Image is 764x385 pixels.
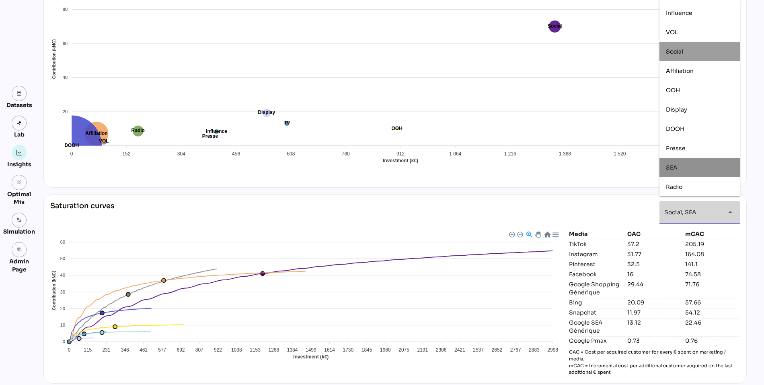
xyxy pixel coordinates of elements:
[195,347,203,353] tspan: 807
[16,120,22,126] img: lab.svg
[70,151,73,157] tspan: 0
[685,308,740,317] div: 54.12
[569,280,624,296] div: Google Shopping Générique
[63,339,65,344] tspan: 0
[16,247,22,253] i: admin_panel_settings
[627,308,682,317] div: 11.97
[627,250,682,258] div: 31.77
[60,256,65,261] tspan: 50
[504,151,516,157] tspan: 1 216
[158,347,166,353] tspan: 577
[383,158,418,164] text: Investment (k€)
[725,207,735,217] i: arrow_drop_down
[65,143,68,148] tspan: 0
[454,347,465,353] tspan: 2421
[666,183,682,190] span: Radio
[231,347,242,353] tspan: 1038
[63,7,68,12] tspan: 80
[685,240,740,248] div: 205.19
[569,240,624,248] div: TikTok
[63,41,68,46] tspan: 60
[492,347,503,353] tspan: 2652
[3,257,35,273] div: Admin Page
[569,260,624,268] div: Pinterest
[103,347,111,353] tspan: 231
[627,270,682,278] div: 16
[666,125,684,132] span: DOOH
[343,347,353,353] tspan: 1730
[614,151,626,157] tspan: 1 520
[436,347,447,353] tspan: 2306
[664,209,696,216] span: Social, SEA
[666,48,683,55] span: Social
[569,250,624,258] div: Instagram
[398,347,409,353] tspan: 2075
[685,280,740,296] div: 71.76
[569,308,624,317] div: Snapchat
[666,164,678,171] span: SEA
[627,280,682,296] div: 29.44
[121,347,129,353] tspan: 346
[517,231,522,237] div: Zoom Out
[51,39,56,79] text: Contribution (kNC)
[380,347,391,353] tspan: 1960
[293,354,329,360] text: Investment (k€)
[60,306,65,311] tspan: 20
[60,290,65,294] tspan: 30
[685,298,740,306] div: 57.66
[396,151,405,157] tspan: 912
[50,201,115,224] div: Saturation curves
[3,228,35,236] div: Simulation
[685,260,740,268] div: 141.1
[666,9,692,17] span: Influence
[569,298,624,306] div: Bing
[342,151,350,157] tspan: 760
[685,270,740,278] div: 74.58
[16,217,22,223] img: settings.svg
[666,87,680,94] span: OOH
[214,347,222,353] tspan: 922
[250,347,261,353] tspan: 1153
[627,240,682,248] div: 37.2
[569,349,740,376] p: CAC = Cost per acquired customer for every € spent on marketing / media. mCAC = Incremental cost ...
[361,347,372,353] tspan: 1845
[140,347,148,353] tspan: 461
[84,347,92,353] tspan: 115
[63,109,68,114] tspan: 20
[685,230,740,238] div: mCAC
[666,67,694,75] span: Affiliation
[552,231,559,238] div: Menu
[569,337,624,345] div: Google Pmax
[177,151,185,157] tspan: 304
[63,75,68,80] tspan: 40
[685,250,740,258] div: 164.08
[547,347,558,353] tspan: 2998
[535,232,540,236] div: Panning
[526,231,532,238] div: Selection Zoom
[324,347,335,353] tspan: 1614
[569,270,624,278] div: Facebook
[685,337,740,345] div: 0.76
[268,347,279,353] tspan: 1268
[232,151,240,157] tspan: 456
[627,230,682,238] div: CAC
[627,319,682,335] div: 13.12
[666,145,686,152] span: Presse
[7,160,31,168] div: Insights
[544,231,550,238] div: Reset Zoom
[569,319,624,335] div: Google SEA Générique
[177,347,185,353] tspan: 692
[685,319,740,335] div: 22.46
[16,150,22,155] img: graph.svg
[529,347,540,353] tspan: 2883
[16,180,22,185] i: grain
[449,151,461,157] tspan: 1 064
[473,347,484,353] tspan: 2537
[627,298,682,306] div: 20.09
[16,91,22,96] img: data.svg
[60,323,65,327] tspan: 10
[60,273,65,277] tspan: 40
[666,106,687,113] span: Display
[627,337,682,345] div: 0.73
[569,230,624,238] div: Media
